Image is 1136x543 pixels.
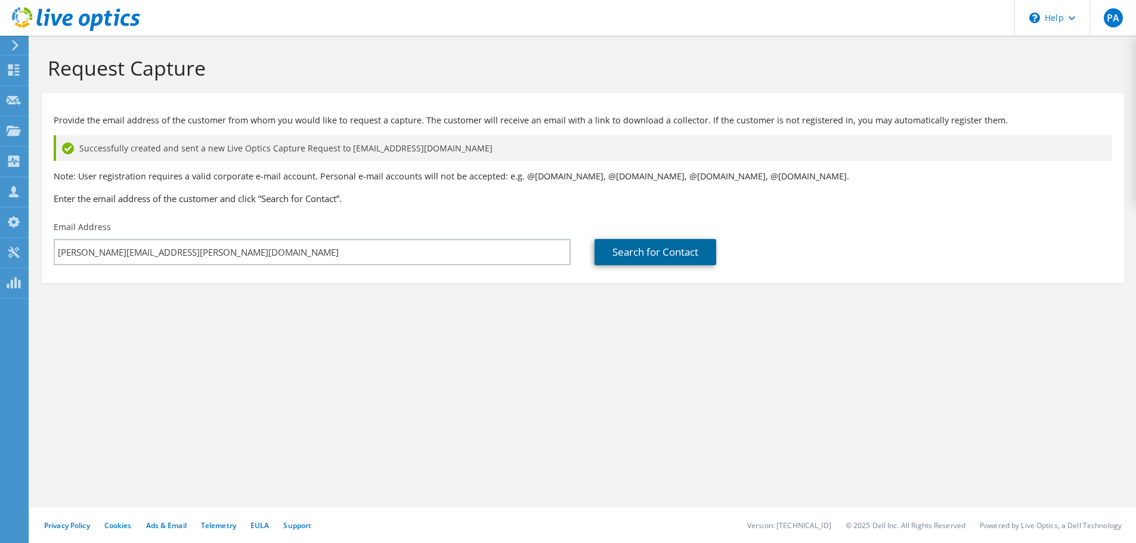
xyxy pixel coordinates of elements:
a: Privacy Policy [44,520,90,530]
p: Note: User registration requires a valid corporate e-mail account. Personal e-mail accounts will ... [54,170,1112,183]
a: Ads & Email [146,520,187,530]
li: Powered by Live Optics, a Dell Technology [980,520,1122,530]
span: PA [1104,8,1123,27]
a: Cookies [104,520,132,530]
p: Provide the email address of the customer from whom you would like to request a capture. The cust... [54,114,1112,127]
span: Successfully created and sent a new Live Optics Capture Request to [EMAIL_ADDRESS][DOMAIN_NAME] [79,142,493,155]
a: Telemetry [201,520,236,530]
li: Version: [TECHNICAL_ID] [747,520,831,530]
a: Search for Contact [595,239,716,265]
a: Support [283,520,311,530]
svg: \n [1029,13,1040,23]
label: Email Address [54,221,111,233]
h3: Enter the email address of the customer and click “Search for Contact”. [54,192,1112,205]
li: © 2025 Dell Inc. All Rights Reserved [846,520,965,530]
h1: Request Capture [48,55,1112,80]
a: EULA [250,520,269,530]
